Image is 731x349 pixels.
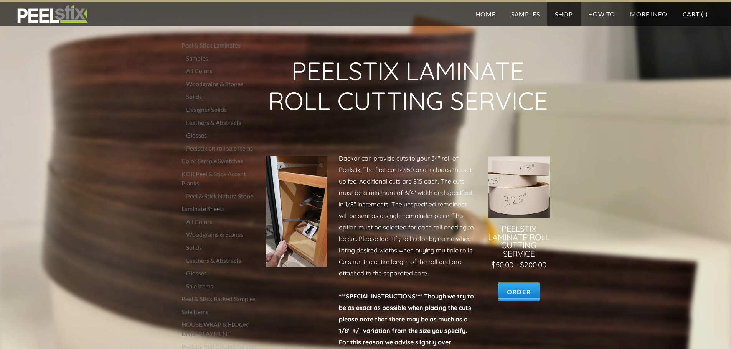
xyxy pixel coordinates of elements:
a: Laminate Sheets [182,204,258,213]
a: Shop [547,2,580,26]
a: Glosses [186,131,258,140]
a: Color Sample Swatches [182,156,258,165]
h2: Peelstix Laminate Roll Cutting Service [266,56,550,121]
a: Woodgrains & Stones [186,230,258,239]
a: Sale Items [186,282,258,291]
a: Home [468,2,503,26]
img: REFACE SUPPLIES [15,5,89,24]
img: Picture [266,156,328,267]
a: Leathers & Abstracts [186,256,258,265]
a: More Info [622,2,675,26]
a: Samples [503,2,548,26]
a: Peel & Stick Laminates [182,41,258,50]
a: Cart (-) [675,2,716,26]
a: Designer Solids [186,105,258,114]
a: Peel & Stick Backed Samples [182,294,258,303]
span: - [703,10,706,18]
a: Woodgrains & Stones [186,79,258,88]
a: All Colors [186,217,258,226]
a: Sale Items [182,307,258,316]
a: HOUSE WRAP & FLOOR UNDERLAYMENT [182,320,258,338]
span: Dackor can provide cuts to your 54" roll of Peelstix. The first cut is $50 and includes the set u... [339,154,474,277]
a: KOR Peel & Stick Accent Planks [182,169,258,188]
a: All Colors [186,66,258,75]
a: Glosses [186,269,258,278]
a: Solids [186,243,258,252]
a: Peel & Stick Natura Stone [186,192,258,201]
a: Solids [186,92,258,101]
a: Leathers & Abstracts [186,118,258,127]
a: Peelstix on roll sale Items [186,144,258,153]
a: How To [581,2,623,26]
a: Samples [186,54,258,63]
